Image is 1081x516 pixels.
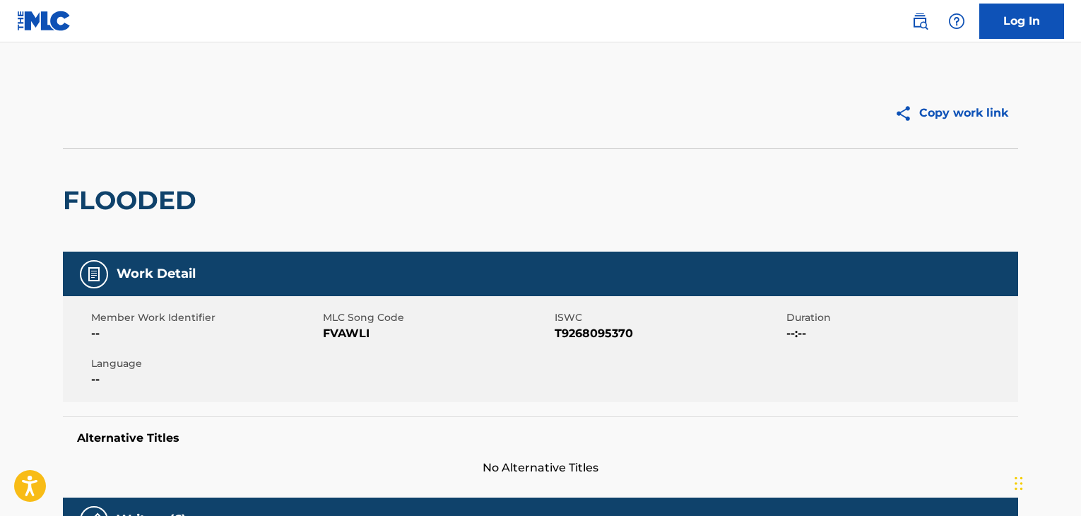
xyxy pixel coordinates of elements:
[894,105,919,122] img: Copy work link
[91,356,319,371] span: Language
[786,310,1015,325] span: Duration
[911,13,928,30] img: search
[91,371,319,388] span: --
[786,325,1015,342] span: --:--
[323,310,551,325] span: MLC Song Code
[885,95,1018,131] button: Copy work link
[85,266,102,283] img: Work Detail
[943,7,971,35] div: Help
[63,184,203,216] h2: FLOODED
[1010,448,1081,516] iframe: Chat Widget
[117,266,196,282] h5: Work Detail
[63,459,1018,476] span: No Alternative Titles
[91,310,319,325] span: Member Work Identifier
[91,325,319,342] span: --
[906,7,934,35] a: Public Search
[1015,462,1023,505] div: Drag
[77,431,1004,445] h5: Alternative Titles
[948,13,965,30] img: help
[17,11,71,31] img: MLC Logo
[555,310,783,325] span: ISWC
[979,4,1064,39] a: Log In
[555,325,783,342] span: T9268095370
[323,325,551,342] span: FVAWLI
